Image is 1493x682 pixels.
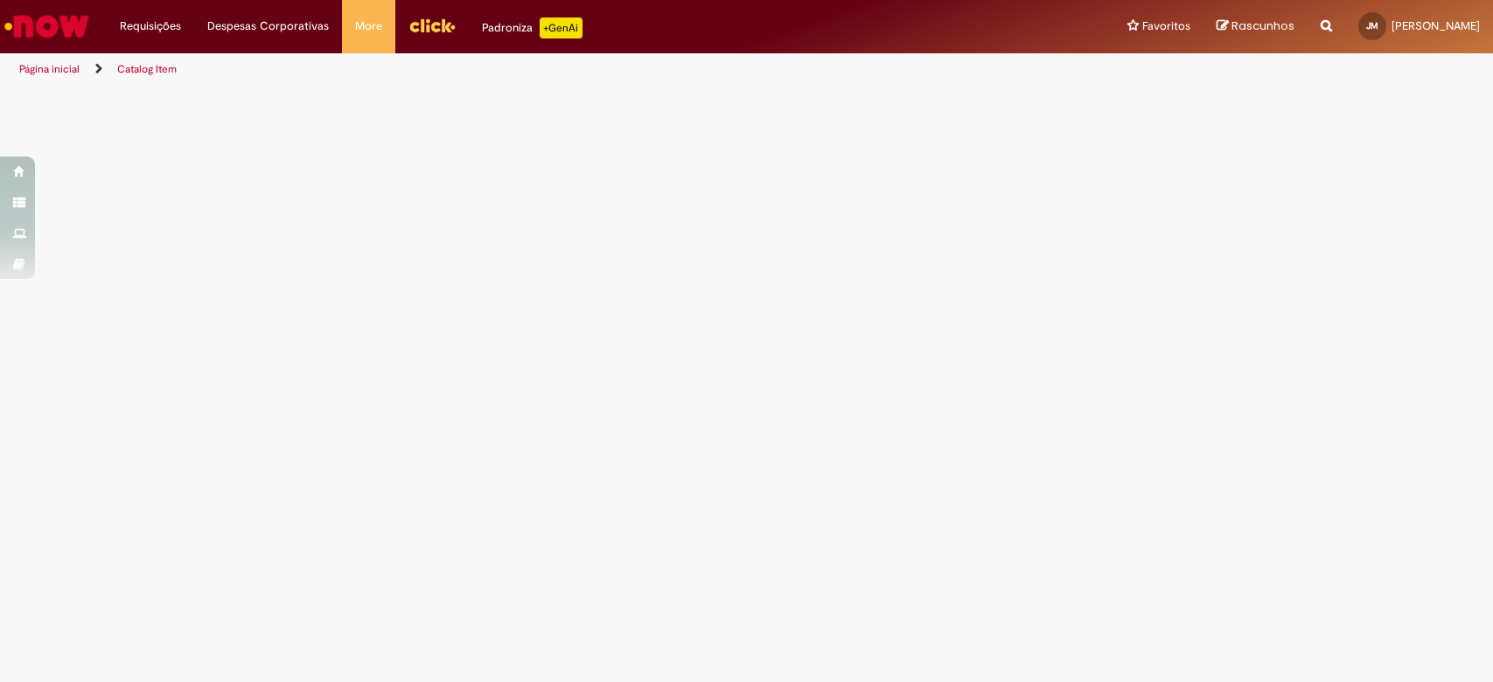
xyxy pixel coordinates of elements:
[482,17,583,38] div: Padroniza
[13,53,982,86] ul: Trilhas de página
[1366,20,1378,31] span: JM
[117,62,177,76] a: Catalog Item
[19,62,80,76] a: Página inicial
[207,17,329,35] span: Despesas Corporativas
[120,17,181,35] span: Requisições
[1392,18,1480,33] span: [PERSON_NAME]
[1217,18,1294,35] a: Rascunhos
[1142,17,1190,35] span: Favoritos
[2,9,92,44] img: ServiceNow
[1231,17,1294,34] span: Rascunhos
[408,12,456,38] img: click_logo_yellow_360x200.png
[355,17,382,35] span: More
[540,17,583,38] p: +GenAi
